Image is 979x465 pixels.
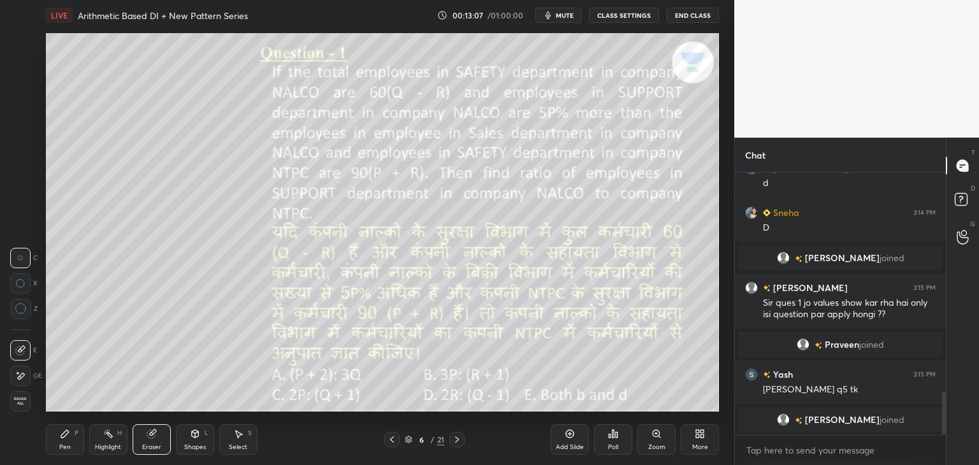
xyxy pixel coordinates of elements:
[735,138,776,172] p: Chat
[777,413,790,426] img: default.png
[805,415,880,425] span: [PERSON_NAME]
[795,417,802,424] img: no-rating-badge.077c3623.svg
[745,206,758,219] img: 884b21cb970c4e759bb8058c83984179.jpg
[10,340,37,361] div: E
[763,297,936,321] div: Sir ques 1 jo values show kar rha hai only isi question par apply hongi ??
[880,253,904,263] span: joined
[556,444,584,450] div: Add Slide
[795,255,802,262] img: no-rating-badge.077c3623.svg
[971,148,975,157] p: T
[229,444,247,450] div: Select
[10,273,38,294] div: X
[771,281,848,294] h6: [PERSON_NAME]
[11,397,30,406] span: Erase all
[184,444,206,450] div: Shapes
[117,430,122,436] div: H
[556,11,574,20] span: mute
[10,366,42,386] div: E
[763,177,936,190] div: d
[745,368,758,381] img: ff861bd3a92840f291c2e51557464b53.21626447_3
[971,183,975,193] p: D
[535,8,581,23] button: mute
[825,340,859,350] span: Praveen
[437,434,444,445] div: 21
[692,444,708,450] div: More
[608,444,618,450] div: Poll
[815,342,822,349] img: no-rating-badge.077c3623.svg
[59,444,71,450] div: Pen
[205,430,208,436] div: L
[763,222,936,234] div: D
[805,253,880,263] span: [PERSON_NAME]
[763,285,771,292] img: no-rating-badge.077c3623.svg
[415,436,428,443] div: 6
[771,206,799,219] h6: Sneha
[10,248,38,268] div: C
[777,252,790,264] img: default.png
[859,340,884,350] span: joined
[880,415,904,425] span: joined
[735,173,946,435] div: grid
[763,371,771,378] img: no-rating-badge.077c3623.svg
[970,219,975,229] p: G
[589,8,659,23] button: CLASS SETTINGS
[10,299,38,319] div: Z
[763,383,936,396] div: [PERSON_NAME] q5 tk
[430,436,434,443] div: /
[763,209,771,217] img: Learner_Badge_beginner_1_8b307cf2a0.svg
[667,8,719,23] button: End Class
[913,284,936,292] div: 3:15 PM
[771,368,793,381] h6: Yash
[913,209,936,217] div: 3:14 PM
[142,444,161,450] div: Eraser
[648,444,665,450] div: Zoom
[46,8,73,23] div: LIVE
[78,10,248,22] h4: Arithmetic Based DI + New Pattern Series
[248,430,252,436] div: S
[95,444,121,450] div: Highlight
[745,282,758,294] img: default.png
[797,338,809,351] img: default.png
[913,371,936,378] div: 3:15 PM
[75,430,78,436] div: P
